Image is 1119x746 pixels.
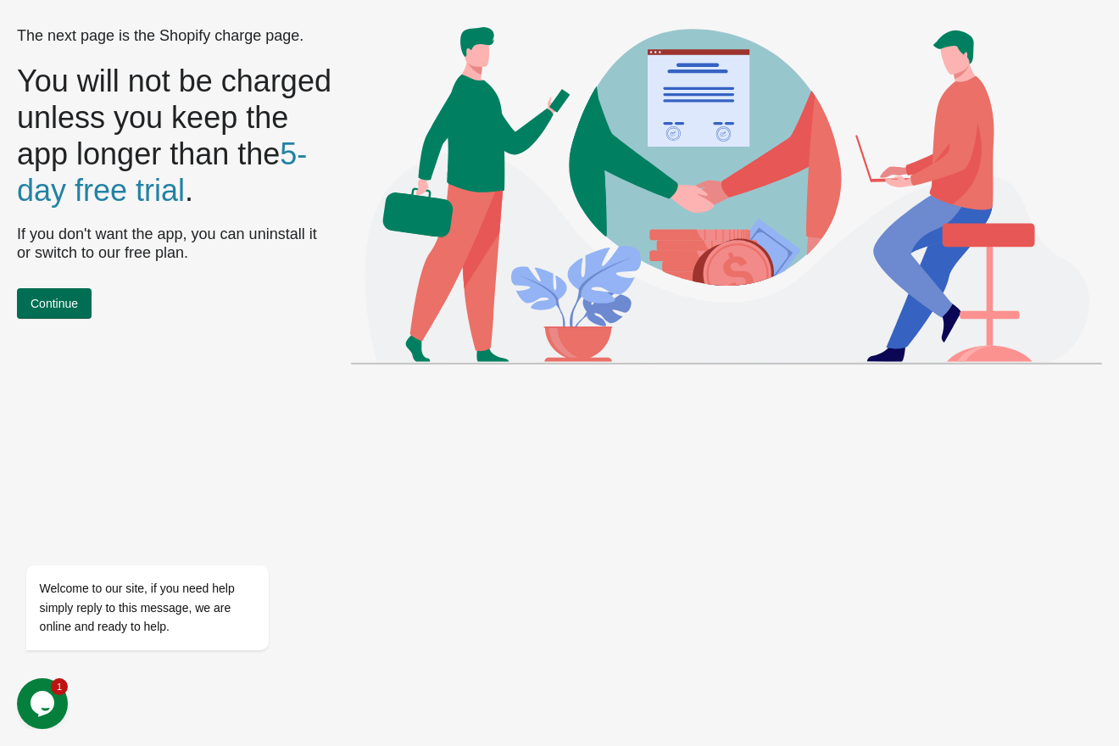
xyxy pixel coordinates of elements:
[31,297,78,310] span: Continue
[17,63,334,209] p: You will not be charged unless you keep the app longer than the .
[17,27,334,46] p: The next page is the Shopify charge page.
[17,288,92,319] button: Continue
[17,136,307,208] span: 5-day free trial
[17,678,71,729] iframe: chat widget
[17,470,322,670] iframe: chat widget
[17,225,334,262] p: If you don't want the app, you can uninstall it or switch to our free plan.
